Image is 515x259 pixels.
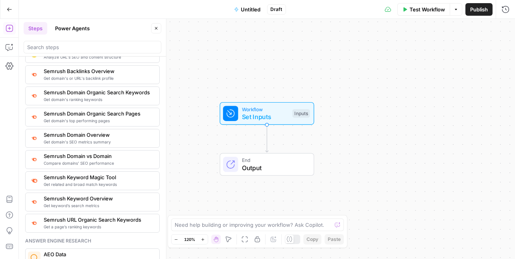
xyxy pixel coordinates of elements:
[44,152,153,160] span: Semrush Domain vs Domain
[44,110,153,118] span: Semrush Domain Organic Search Pages
[44,195,153,202] span: Semrush Keyword Overview
[30,198,38,205] img: v3j4otw2j2lxnxfkcl44e66h4fup
[30,177,38,185] img: 8a3tdog8tf0qdwwcclgyu02y995m
[30,71,38,78] img: 3lyvnidk9veb5oecvmize2kaffdg
[30,156,38,163] img: zn8kcn4lc16eab7ly04n2pykiy7x
[266,125,268,152] g: Edge from start to end
[465,3,493,16] button: Publish
[44,139,153,145] span: Get domain's SEO metrics summary
[30,92,38,99] img: p4kt2d9mz0di8532fmfgvfq6uqa0
[184,236,195,242] span: 120%
[325,234,344,244] button: Paste
[30,114,38,120] img: otu06fjiulrdwrqmbs7xihm55rg9
[242,163,306,173] span: Output
[44,88,153,96] span: Semrush Domain Organic Search Keywords
[306,236,318,243] span: Copy
[194,102,340,125] div: WorkflowSet InputsInputs
[470,6,488,13] span: Publish
[303,234,321,244] button: Copy
[44,173,153,181] span: Semrush Keyword Magic Tool
[242,156,306,164] span: End
[50,22,94,35] button: Power Agents
[25,237,160,244] div: Answer engine research
[44,67,153,75] span: Semrush Backlinks Overview
[44,216,153,224] span: Semrush URL Organic Search Keywords
[44,250,153,258] span: AEO Data
[44,131,153,139] span: Semrush Domain Overview
[44,118,153,124] span: Get domain's top performing pages
[44,181,153,187] span: Get related and broad match keywords
[328,236,341,243] span: Paste
[44,202,153,209] span: Get keyword’s search metrics
[242,112,289,121] span: Set Inputs
[292,109,310,118] div: Inputs
[271,6,282,13] span: Draft
[397,3,450,16] button: Test Workflow
[229,3,266,16] button: Untitled
[241,6,261,13] span: Untitled
[44,54,153,60] span: Analyze URL's SEO and content structure
[24,22,47,35] button: Steps
[27,43,158,51] input: Search steps
[30,220,38,226] img: ey5lt04xp3nqzrimtu8q5fsyor3u
[44,96,153,103] span: Get domain's ranking keywords
[30,135,38,141] img: 4e4w6xi9sjogcjglmt5eorgxwtyu
[194,153,340,176] div: EndOutput
[44,160,153,166] span: Compare domains' SEO performance
[410,6,445,13] span: Test Workflow
[44,75,153,81] span: Get domain's or URL's backlink profile
[44,224,153,230] span: Get a page’s ranking keywords
[242,105,289,113] span: Workflow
